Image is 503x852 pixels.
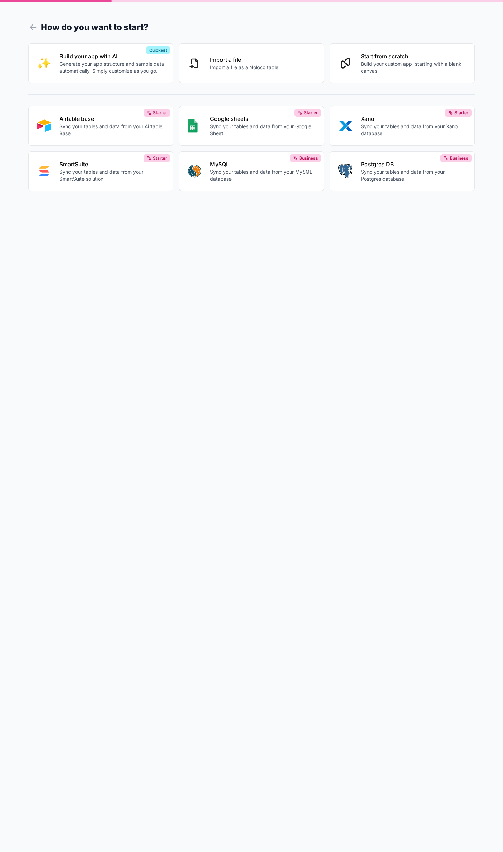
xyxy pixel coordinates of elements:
p: SmartSuite [59,160,165,168]
p: Airtable base [59,115,165,123]
button: Start from scratchBuild your custom app, starting with a blank canvas [330,43,475,83]
button: AIRTABLEAirtable baseSync your tables and data from your Airtable BaseStarter [28,106,174,146]
button: MYSQLMySQLSync your tables and data from your MySQL databaseBusiness [179,151,324,191]
button: Import a fileImport a file as a Noloco table [179,43,324,83]
p: Build your app with AI [59,52,165,60]
button: INTERNAL_WITH_AIBuild your app with AIGenerate your app structure and sample data automatically. ... [28,43,174,83]
span: Business [450,155,468,161]
button: SMART_SUITESmartSuiteSync your tables and data from your SmartSuite solutionStarter [28,151,174,191]
div: Quickest [146,46,170,54]
img: SMART_SUITE [37,164,51,178]
span: Business [299,155,318,161]
p: Sync your tables and data from your Google Sheet [210,123,315,137]
img: INTERNAL_WITH_AI [37,56,51,70]
p: Build your custom app, starting with a blank canvas [361,60,466,74]
img: GOOGLE_SHEETS [188,119,198,133]
p: Generate your app structure and sample data automatically. Simply customize as you go. [59,60,165,74]
span: Starter [454,110,468,116]
p: Start from scratch [361,52,466,60]
img: POSTGRES [338,164,352,178]
img: XANO [338,119,352,133]
button: XANOXanoSync your tables and data from your Xano databaseStarter [330,106,475,146]
h1: How do you want to start? [28,21,475,34]
p: Sync your tables and data from your Xano database [361,123,466,137]
img: AIRTABLE [37,119,51,133]
p: Import a file [210,56,278,64]
p: Sync your tables and data from your Airtable Base [59,123,165,137]
p: Sync your tables and data from your Postgres database [361,168,466,182]
button: GOOGLE_SHEETSGoogle sheetsSync your tables and data from your Google SheetStarter [179,106,324,146]
p: Google sheets [210,115,315,123]
span: Starter [153,155,167,161]
img: MYSQL [188,164,202,178]
p: Sync your tables and data from your SmartSuite solution [59,168,165,182]
p: Xano [361,115,466,123]
p: Postgres DB [361,160,466,168]
p: Import a file as a Noloco table [210,64,278,71]
button: POSTGRESPostgres DBSync your tables and data from your Postgres databaseBusiness [330,151,475,191]
p: MySQL [210,160,315,168]
span: Starter [304,110,318,116]
p: Sync your tables and data from your MySQL database [210,168,315,182]
span: Starter [153,110,167,116]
